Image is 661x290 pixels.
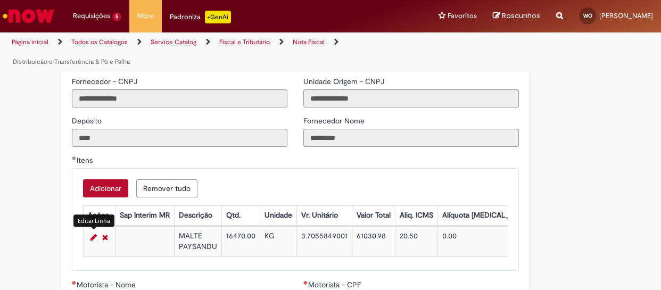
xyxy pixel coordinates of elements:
[395,227,437,257] td: 20.50
[437,227,565,257] td: 0.00
[174,227,221,257] td: MALTE PAYSANDU
[100,231,111,244] a: Remover linha 1
[8,32,433,72] ul: Trilhas de página
[502,11,540,21] span: Rascunhos
[260,227,296,257] td: KG
[88,231,100,244] a: Editar Linha 1
[71,38,128,46] a: Todos os Catálogos
[174,206,221,226] th: Descrição
[72,116,104,126] span: Somente leitura - Depósito
[72,89,287,107] input: Fornecedor - CNPJ
[170,11,231,23] div: Padroniza
[599,11,653,20] span: [PERSON_NAME]
[73,11,110,21] span: Requisições
[296,206,352,226] th: Vr. Unitário
[493,11,540,21] a: Rascunhos
[205,11,231,23] p: +GenAi
[352,206,395,226] th: Valor Total
[72,77,139,86] span: Somente leitura - Fornecedor - CNPJ
[112,12,121,21] span: 5
[83,179,128,197] button: Add a row for Itens
[137,11,154,21] span: More
[352,227,395,257] td: 61030.98
[83,206,115,226] th: Ações
[12,38,48,46] a: Página inicial
[296,227,352,257] td: 3.7055849001
[221,227,260,257] td: 16470.00
[303,280,308,285] span: Necessários
[293,38,325,46] a: Nota Fiscal
[72,156,77,160] span: Obrigatório Preenchido
[73,214,114,227] div: Editar Linha
[583,12,592,19] span: WO
[77,280,138,289] span: Motorista - Nome
[136,179,197,197] button: Remove all rows for Itens
[448,11,477,21] span: Favoritos
[77,155,95,165] span: Itens
[151,38,196,46] a: Service Catalog
[303,116,367,126] span: Somente leitura - Fornecedor Nome
[260,206,296,226] th: Unidade
[303,129,519,147] input: Fornecedor Nome
[115,206,174,226] th: Sap Interim MR
[13,57,130,66] a: Distribuicão e Transferência & Pó e Palha
[72,129,287,147] input: Depósito
[219,38,270,46] a: Fiscal e Tributário
[437,206,565,226] th: Alíquota [MEDICAL_DATA] Estadual
[395,206,437,226] th: Aliq. ICMS
[308,280,363,289] span: Motorista - CPF
[1,5,56,27] img: ServiceNow
[303,77,386,86] span: Somente leitura - Unidade Origem - CNPJ
[221,206,260,226] th: Qtd.
[303,89,519,107] input: Unidade Origem - CNPJ
[72,280,77,285] span: Necessários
